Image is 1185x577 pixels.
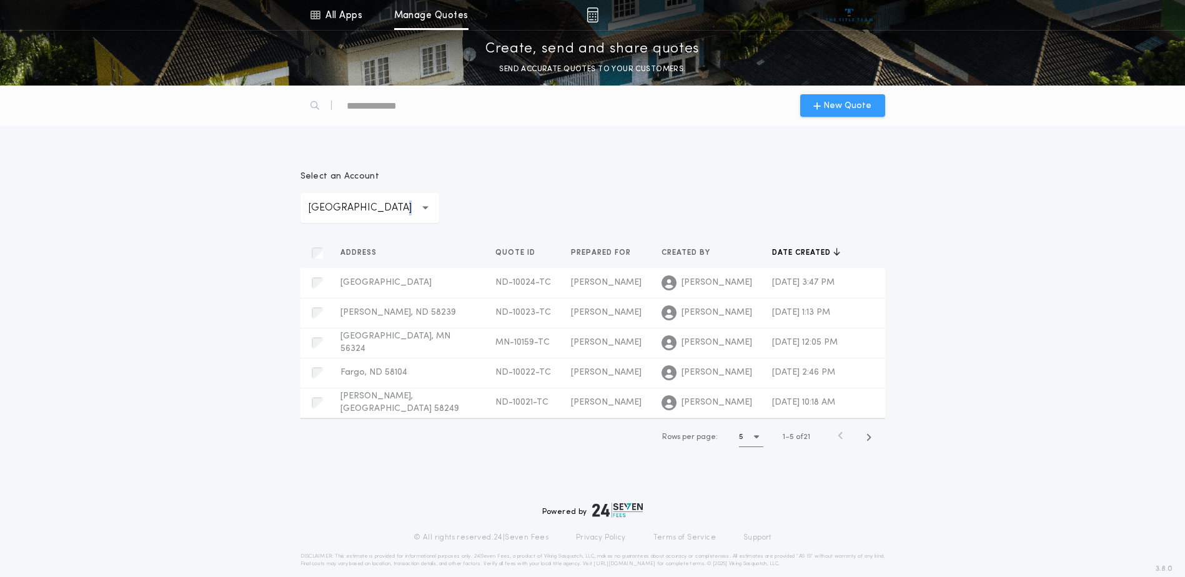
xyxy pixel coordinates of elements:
[593,561,655,566] a: [URL][DOMAIN_NAME]
[826,9,873,21] img: vs-icon
[743,533,771,543] a: Support
[772,247,840,259] button: Date created
[571,248,633,258] span: Prepared for
[571,308,642,317] span: [PERSON_NAME]
[739,427,763,447] button: 5
[495,308,551,317] span: ND-10023-TC
[772,248,833,258] span: Date created
[340,368,407,377] span: Fargo, ND 58104
[587,7,598,22] img: img
[772,308,830,317] span: [DATE] 1:13 PM
[682,367,752,379] span: [PERSON_NAME]
[495,338,550,347] span: MN-10159-TC
[340,392,459,413] span: [PERSON_NAME], [GEOGRAPHIC_DATA] 58249
[800,94,885,117] button: New Quote
[772,338,838,347] span: [DATE] 12:05 PM
[571,398,642,407] span: [PERSON_NAME]
[340,308,456,317] span: [PERSON_NAME], ND 58239
[340,332,450,353] span: [GEOGRAPHIC_DATA], MN 56324
[499,63,685,76] p: SEND ACCURATE QUOTES TO YOUR CUSTOMERS.
[542,503,643,518] div: Powered by
[576,533,626,543] a: Privacy Policy
[495,278,551,287] span: ND-10024-TC
[682,277,752,289] span: [PERSON_NAME]
[495,247,545,259] button: Quote ID
[662,248,713,258] span: Created by
[308,200,432,215] p: [GEOGRAPHIC_DATA]
[340,247,386,259] button: Address
[682,337,752,349] span: [PERSON_NAME]
[772,278,835,287] span: [DATE] 3:47 PM
[571,368,642,377] span: [PERSON_NAME]
[340,248,379,258] span: Address
[571,278,642,287] span: [PERSON_NAME]
[790,433,794,441] span: 5
[653,533,716,543] a: Terms of Service
[662,433,718,441] span: Rows per page:
[495,398,548,407] span: ND-10021-TC
[571,338,642,347] span: [PERSON_NAME]
[823,99,871,112] span: New Quote
[682,307,752,319] span: [PERSON_NAME]
[300,170,439,183] p: Select an Account
[739,431,743,443] h1: 5
[495,248,538,258] span: Quote ID
[682,397,752,409] span: [PERSON_NAME]
[485,39,700,59] p: Create, send and share quotes
[1156,563,1173,575] span: 3.8.0
[495,368,551,377] span: ND-10022-TC
[783,433,785,441] span: 1
[592,503,643,518] img: logo
[662,247,720,259] button: Created by
[300,193,439,223] button: [GEOGRAPHIC_DATA]
[414,533,548,543] p: © All rights reserved. 24|Seven Fees
[772,398,835,407] span: [DATE] 10:18 AM
[300,553,885,568] p: DISCLAIMER: This estimate is provided for informational purposes only. 24|Seven Fees, a product o...
[340,278,432,287] span: [GEOGRAPHIC_DATA]
[772,368,835,377] span: [DATE] 2:46 PM
[796,432,810,443] span: of 21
